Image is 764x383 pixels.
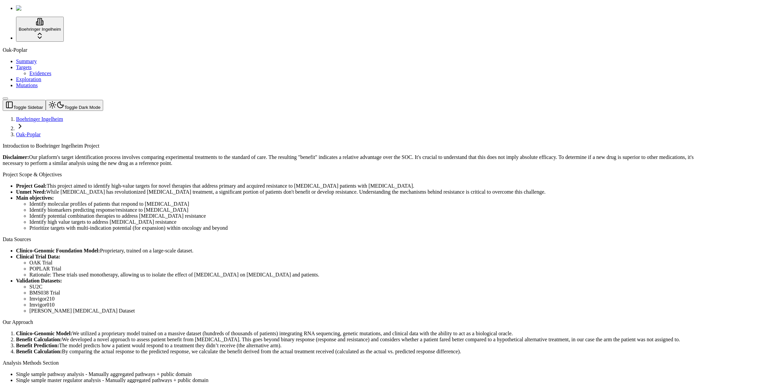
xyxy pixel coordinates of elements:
[16,343,697,349] li: The model predicts how a patient would respond to a treatment they didn’t receive (the alternativ...
[16,189,697,195] li: While [MEDICAL_DATA] has revolutionized [MEDICAL_DATA] treatment, a significant portion of patien...
[16,82,38,88] a: Mutations
[29,290,697,296] li: BMS038 Trial
[3,360,697,366] div: Analysis Methods Section
[29,302,697,308] li: Imvigor010
[29,225,697,231] li: Prioritize targets with multi-indication potential (for expansion) within oncology and beyond
[16,248,100,253] strong: Clinico-Genomic Foundation Model:
[16,195,54,201] strong: Main objectives:
[29,207,697,213] li: Identify biomarkers predicting response/resistance to [MEDICAL_DATA]
[29,284,697,290] li: SU2C
[29,213,697,219] li: Identify potential combination therapies to address [MEDICAL_DATA] resistance
[16,337,62,342] strong: Benefit Calculation:
[16,254,60,259] strong: Clinical Trial Data:
[3,116,697,138] nav: breadcrumb
[3,154,29,160] strong: Disclaimer:
[3,143,697,149] div: Introduction to Boehringer Ingelheim Project
[16,189,46,195] strong: Unmet Need:
[3,172,697,178] div: Project Scope & Objectives
[16,76,41,82] a: Exploration
[29,266,697,272] li: POPLAR Trial
[16,5,42,11] img: Numenos
[29,272,697,278] li: Rationale: These trials used monotherapy, allowing us to isolate the effect of [MEDICAL_DATA] on ...
[16,349,62,354] strong: Benefit Calculation:
[29,260,697,266] li: OAK Trial
[64,105,100,110] span: Toggle Dark Mode
[16,64,32,70] a: Targets
[16,58,37,64] a: Summary
[3,47,761,53] div: Oak-Poplar
[29,219,697,225] li: Identify high value targets to address [MEDICAL_DATA] resistance
[29,201,697,207] li: Identify molecular profiles of patients that respond to [MEDICAL_DATA]
[29,308,697,314] li: [PERSON_NAME] [MEDICAL_DATA] Dataset
[16,183,47,189] strong: Project Goal:
[19,27,61,32] span: Boehringer Ingelheim
[16,331,697,337] li: We utilized a proprietary model trained on a massive dataset (hundreds of thousands of patients) ...
[29,296,697,302] li: Imvigor210
[16,116,63,122] a: Boehringer Ingelheim
[16,248,697,254] li: Proprietary, trained on a large-scale dataset.
[13,105,43,110] span: Toggle Sidebar
[3,236,697,242] div: Data Sources
[16,17,64,42] button: Boehringer Ingelheim
[16,278,62,283] strong: Validation Datasets:
[29,70,51,76] a: Evidences
[16,183,697,189] li: This project aimed to identify high-value targets for novel therapies that address primary and ac...
[3,319,697,325] div: Our Approach
[16,343,59,348] strong: Benefit Prediction:
[46,100,103,111] button: Toggle Dark Mode
[16,331,72,336] strong: Clinico-Genomic Model:
[16,371,697,377] li: Single sample pathway analysis - Manually aggregated pathways + public domain
[3,98,8,100] button: Toggle Sidebar
[16,132,41,137] a: Oak-Poplar
[16,337,697,343] li: We developed a novel approach to assess patient benefit from [MEDICAL_DATA]. This goes beyond bin...
[16,349,697,355] li: By comparing the actual response to the predicted response, we calculate the benefit derived from...
[3,154,697,166] p: Our platform's target identification process involves comparing experimental treatments to the st...
[3,100,46,111] button: Toggle Sidebar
